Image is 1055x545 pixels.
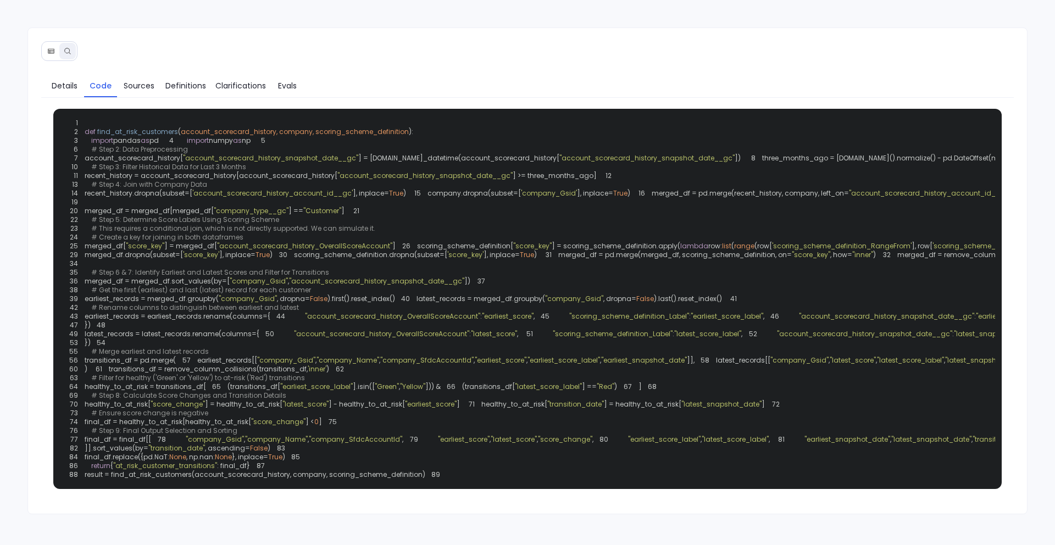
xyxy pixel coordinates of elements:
span: "account_scorecard_history_account_id__gc" [849,188,1012,198]
span: 50 [259,330,281,338]
span: "company_SfdcAccountId" [380,355,474,365]
span: , [890,435,891,444]
span: , [534,312,535,321]
span: 65 [206,382,227,391]
span: "score_change" [251,417,306,426]
span: 30 [273,251,294,259]
span: ] == [288,206,303,215]
span: "latest_score_label" [877,355,944,365]
span: 72 [765,400,786,409]
span: 'account_scorecard_history_account_id__gc' [192,188,353,198]
span: 'company_Gsid' [521,188,577,198]
span: None [169,452,186,461]
span: merged_df = pd.merge(recent_history, company, left_on= [652,188,849,198]
span: 'scoring_scheme_definition_RangeFrom' [772,241,912,251]
span: , [379,355,380,365]
span: ) [873,250,876,259]
span: ] [319,417,322,426]
span: 64 [63,382,85,391]
span: 87 [250,461,271,470]
span: Definitions [165,80,206,92]
span: merged_df = pd.merge(merged_df, scoring_scheme_definition, on= [558,250,792,259]
span: 5 [251,136,272,145]
span: "transition_date" [148,443,205,453]
span: 83 [270,444,292,453]
span: "latest_snapshot_date" [954,329,1034,338]
span: 19 [63,198,85,207]
span: 70 [63,400,85,409]
span: False [310,294,327,303]
span: pandas [113,136,141,145]
span: ( [178,127,181,136]
span: import [91,136,113,145]
span: company.dropna(subset=[ [427,188,521,198]
span: 51 [518,330,540,338]
span: ], row[ [912,241,932,251]
span: "score_change" [538,435,592,444]
span: 47 [63,321,85,330]
span: ] = healthy_to_at_risk[ [205,399,282,409]
span: , [315,355,316,365]
span: 31 [537,251,558,259]
span: , [402,435,403,444]
span: transitions_df = remove_column_collisions(transitions_df, [109,364,308,374]
span: False [250,443,268,453]
span: 73 [63,409,85,418]
span: scoring_scheme_definition[ [417,241,513,251]
span: ].isin([ [353,382,375,391]
span: # Ensure score change is negative [91,408,208,418]
span: ) [270,250,273,259]
span: (row[ [754,241,772,251]
span: ) [282,452,285,461]
span: 71 [460,400,481,409]
span: 61 [87,365,109,374]
span: , [944,355,945,365]
span: # Step 5: Determine Score Labels Using Scoring Scheme [91,215,279,224]
span: 67 [617,382,638,391]
span: ], inplace= [353,188,389,198]
span: "company_Gsid" [545,294,603,303]
span: 1 [63,119,85,127]
span: "Red" [597,382,614,391]
span: 22 [63,215,85,224]
span: "earliest_score_label" [628,435,701,444]
span: , dropna= [603,294,636,303]
span: 'score_key' [447,250,484,259]
span: 74 [63,418,85,426]
span: 37 [470,277,492,286]
span: "account_scorecard_history_OverallScoreAccount" [217,241,392,251]
span: ], inplace= [219,250,256,259]
span: "latest_score" [830,355,876,365]
span: True [268,452,282,461]
span: latest_records[[ [716,355,770,365]
span: # Step 6 & 7: Identify Earliest and Latest Scores and Filter for Transitions [91,268,329,277]
span: , dropna= [277,294,310,303]
span: account_scorecard_history, company, scoring_scheme_definition [181,127,409,136]
span: "transition_date" [973,435,1029,444]
span: Sources [124,80,154,92]
span: 60 [63,365,85,374]
span: 53 [63,338,85,347]
span: # Merge earliest and latest records [91,347,209,356]
span: merged_df.dropna(subset=[ [85,250,183,259]
span: healthy_to_at_risk[ [85,399,151,409]
span: "scoring_scheme_definition_Label" [569,312,689,321]
span: ] = healthy_to_at_risk[ [604,399,681,409]
span: 56 [63,356,85,365]
span: # Create a key for joining in both dataframes [91,232,243,242]
span: True [389,188,403,198]
span: , [288,276,289,286]
span: { [110,461,113,470]
span: numpy [209,136,233,145]
span: , ascending= [205,443,250,453]
span: 77 [63,435,85,444]
span: 23 [63,224,85,233]
span: : [469,329,471,338]
span: 7 [63,154,85,163]
span: "earliest_snapshot_date" [601,355,687,365]
span: ], inplace= [577,188,613,198]
span: # Step 2: Data Preprocessing [91,144,188,154]
span: : [974,312,976,321]
span: "earliest_score_label" [280,382,353,391]
span: "score_key" [126,241,164,251]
